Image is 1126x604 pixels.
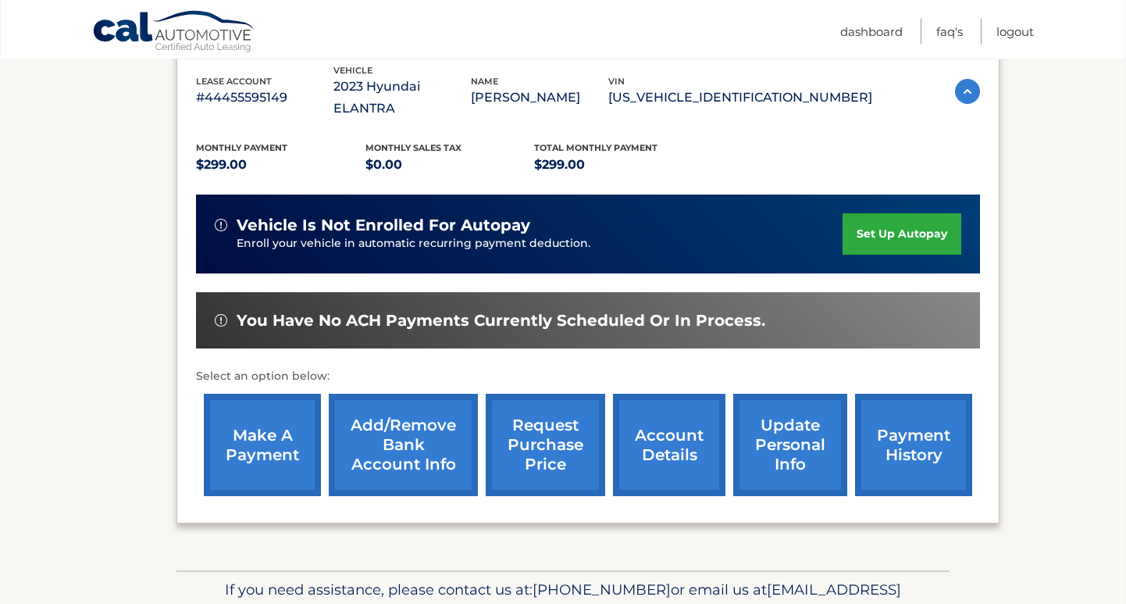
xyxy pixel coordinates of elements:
span: name [471,76,498,87]
span: lease account [196,76,272,87]
p: $299.00 [196,154,365,176]
span: You have no ACH payments currently scheduled or in process. [237,311,765,331]
a: Add/Remove bank account info [329,394,478,496]
a: Dashboard [840,19,903,45]
p: Select an option below: [196,367,980,386]
p: Enroll your vehicle in automatic recurring payment deduction. [237,235,843,252]
img: alert-white.svg [215,219,227,231]
span: Total Monthly Payment [534,142,657,153]
p: #44455595149 [196,87,333,109]
span: vehicle is not enrolled for autopay [237,216,530,235]
a: payment history [855,394,972,496]
a: Cal Automotive [92,10,256,55]
span: Monthly sales Tax [365,142,461,153]
p: 2023 Hyundai ELANTRA [333,76,471,120]
p: [US_VEHICLE_IDENTIFICATION_NUMBER] [608,87,872,109]
p: $299.00 [534,154,704,176]
a: request purchase price [486,394,605,496]
a: FAQ's [936,19,963,45]
span: Monthly Payment [196,142,287,153]
a: make a payment [204,394,321,496]
p: $0.00 [365,154,535,176]
span: vin [608,76,625,87]
span: vehicle [333,65,372,76]
img: accordion-active.svg [955,79,980,104]
p: [PERSON_NAME] [471,87,608,109]
a: Logout [996,19,1034,45]
a: set up autopay [843,213,961,255]
a: account details [613,394,725,496]
img: alert-white.svg [215,314,227,327]
a: update personal info [733,394,847,496]
span: [PHONE_NUMBER] [533,581,671,599]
